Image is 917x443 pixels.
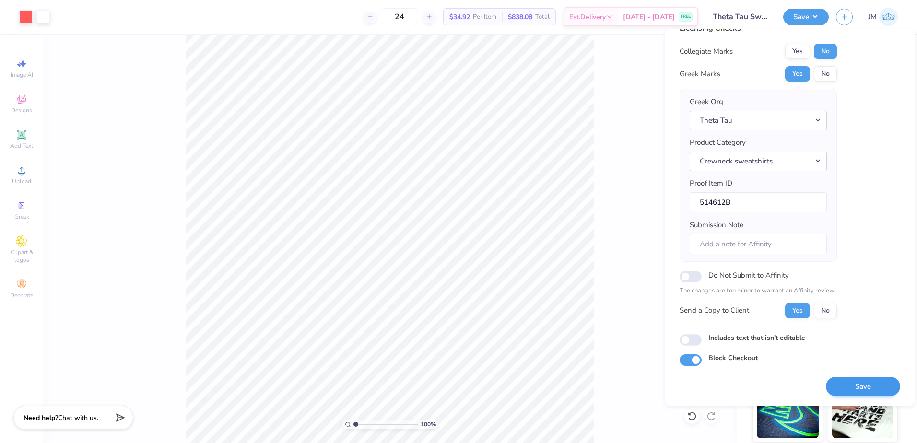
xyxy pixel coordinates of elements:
[879,8,898,26] img: Joshua Malaki
[785,303,810,318] button: Yes
[14,213,29,221] span: Greek
[623,12,675,22] span: [DATE] - [DATE]
[814,66,837,82] button: No
[814,303,837,318] button: No
[11,106,32,114] span: Designs
[680,69,720,80] div: Greek Marks
[680,286,837,296] p: The changes are too minor to warrant an Affinity review.
[868,8,898,26] a: JM
[783,9,829,25] button: Save
[681,13,691,20] span: FREE
[708,333,805,343] label: Includes text that isn't editable
[705,7,776,26] input: Untitled Design
[11,71,33,79] span: Image AI
[381,8,418,25] input: – –
[690,152,827,171] button: Crewneck sweatshirts
[690,96,723,107] label: Greek Org
[508,12,532,22] span: $838.08
[12,177,31,185] span: Upload
[690,178,732,189] label: Proof Item ID
[785,44,810,59] button: Yes
[449,12,470,22] span: $34.92
[690,111,827,130] button: Theta Tau
[826,377,900,396] button: Save
[680,305,749,316] div: Send a Copy to Client
[708,269,789,281] label: Do Not Submit to Affinity
[690,137,746,148] label: Product Category
[690,234,827,255] input: Add a note for Affinity
[680,46,733,57] div: Collegiate Marks
[421,420,436,429] span: 100 %
[569,12,606,22] span: Est. Delivery
[473,12,496,22] span: Per Item
[814,44,837,59] button: No
[832,390,894,438] img: Water based Ink
[785,66,810,82] button: Yes
[708,353,758,363] label: Block Checkout
[24,413,58,422] strong: Need help?
[5,248,38,264] span: Clipart & logos
[535,12,550,22] span: Total
[690,220,743,231] label: Submission Note
[10,142,33,150] span: Add Text
[10,291,33,299] span: Decorate
[868,12,877,23] span: JM
[58,413,98,422] span: Chat with us.
[757,390,819,438] img: Glow in the Dark Ink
